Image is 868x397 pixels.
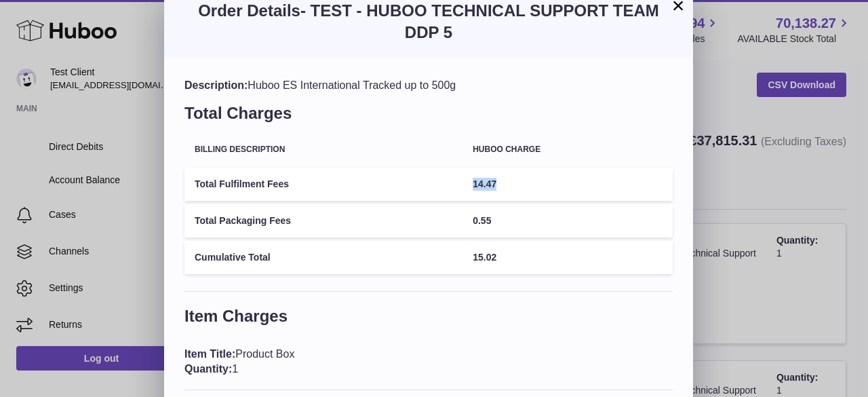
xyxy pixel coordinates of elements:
[184,348,235,360] span: Item Title:
[184,347,673,376] div: Product Box 1
[184,241,462,274] td: Cumulative Total
[184,168,462,201] td: Total Fulfilment Fees
[300,1,659,41] span: - TEST - HUBOO TECHNICAL SUPPORT TEAM DDP 5
[473,252,496,263] span: 15.02
[184,204,462,238] td: Total Packaging Fees
[184,102,673,131] h3: Total Charges
[473,215,491,226] span: 0.55
[462,135,673,164] th: Huboo charge
[184,78,673,93] div: Huboo ES International Tracked up to 500g
[184,363,232,375] span: Quantity:
[184,135,462,164] th: Billing Description
[473,178,496,189] span: 14.47
[184,79,248,91] span: Description:
[184,305,673,334] h3: Item Charges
